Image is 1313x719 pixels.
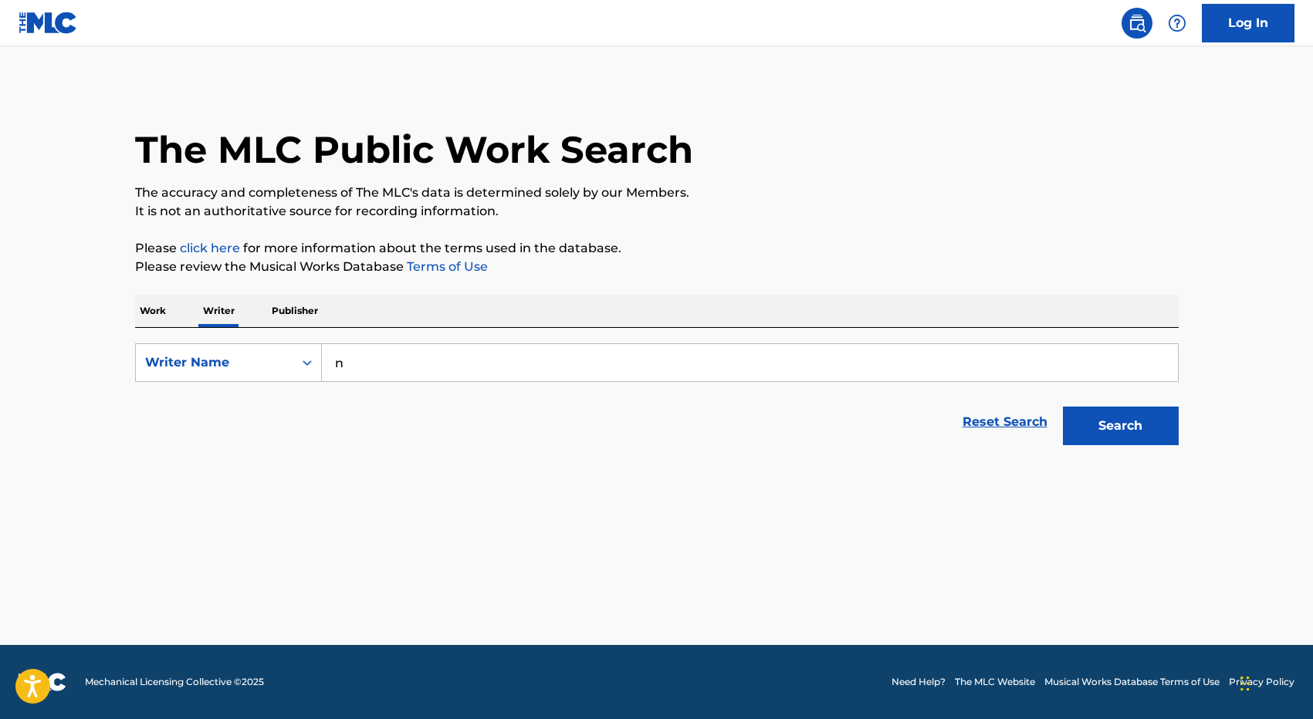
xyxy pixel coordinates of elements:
div: Widget Obrolan [1236,645,1313,719]
a: Log In [1202,4,1294,42]
p: Writer [198,295,239,327]
form: Search Form [135,343,1179,453]
img: MLC Logo [19,12,78,34]
iframe: Chat Widget [1236,645,1313,719]
div: Writer Name [145,353,284,372]
p: The accuracy and completeness of The MLC's data is determined solely by our Members. [135,184,1179,202]
img: logo [19,673,66,691]
p: Publisher [267,295,323,327]
a: Public Search [1122,8,1152,39]
div: Seret [1240,660,1250,707]
img: help [1168,14,1186,32]
div: Help [1162,8,1193,39]
a: Terms of Use [404,259,488,274]
h1: The MLC Public Work Search [135,127,693,173]
p: Work [135,295,171,327]
a: Reset Search [955,405,1055,439]
a: Privacy Policy [1229,675,1294,689]
p: Please for more information about the terms used in the database. [135,239,1179,258]
a: Need Help? [892,675,946,689]
p: Please review the Musical Works Database [135,258,1179,276]
button: Search [1063,407,1179,445]
span: Mechanical Licensing Collective © 2025 [85,675,264,689]
p: It is not an authoritative source for recording information. [135,202,1179,221]
a: click here [180,241,240,255]
a: The MLC Website [955,675,1035,689]
img: search [1128,14,1146,32]
a: Musical Works Database Terms of Use [1044,675,1220,689]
